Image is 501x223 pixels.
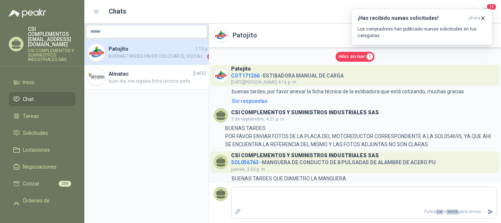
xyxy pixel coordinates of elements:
span: Negociaciones [23,163,56,171]
span: 3 de septiembre, 4:21 p. m. [231,116,285,122]
h3: ¡Has recibido nuevas solicitudes! [358,15,465,21]
span: ahora [468,15,480,21]
img: Company Logo [214,28,228,42]
a: Licitaciones [9,143,76,157]
a: Hilos sin leer1 [336,52,374,62]
a: Tareas [9,109,76,123]
label: Adjuntar archivos [231,205,244,218]
a: Company LogoAlmatec[DATE]buen dia, me regalas ficha técnica porfa [84,65,209,90]
a: Solicitudes [9,126,76,140]
h3: Patojito [231,67,251,71]
span: Cotizar [23,180,40,188]
a: Inicio [9,75,76,89]
span: Tareas [23,112,39,120]
span: Chat [23,95,34,103]
p: BUENAS TARDES POR FAVOR ENVIAR FOTOS DE LA PLACA DEL MOTOREDUCTOR CORRESPONDIENTE A LA SOL054695,... [225,124,497,148]
img: Company Logo [214,68,228,82]
button: 15 [479,5,492,18]
span: ENTER [446,209,459,215]
img: Logo peakr [9,9,46,18]
button: ¡Has recibido nuevas solicitudes!ahora Los compradores han publicado nuevas solicitudes en tus ca... [351,9,492,45]
p: buenas tardes, por favor anexar la ficha técnica de la estibadora que está cotizando, muchas gracias [232,87,464,96]
a: Negociaciones [9,160,76,174]
button: Enviar [484,205,496,218]
p: Pulsa + para enviar [244,205,484,218]
a: Chat [9,92,76,106]
a: Company LogoPatojito1:13 p. m.BUENAS TARDES FAVOR COLOCAR EL VOLTAJE DE TRABAJO DE LA VÁLVULA MUC... [84,40,209,65]
span: [DATE] [193,70,206,77]
img: Company Logo [88,68,105,86]
h4: Almatec [109,70,191,78]
span: Licitaciones [23,146,50,154]
h3: CSI COMPLEMENTOS Y SUMINISTROS INDUSTRIALES SAS [231,111,379,115]
span: BUENAS TARDES FAVOR COLOCAR EL VOLTAJE DE TRABAJO DE LA VÁLVULA MUCHAS GRACIAS. [109,53,206,60]
span: 1:13 p. m. [195,46,215,53]
h2: Patojito [233,30,257,40]
img: Company Logo [88,44,105,61]
span: Solicitudes [23,129,48,137]
p: CSI COMPLEMENTOS [EMAIL_ADDRESS][DOMAIN_NAME] [28,26,76,47]
span: SOL056763 [231,159,259,165]
h4: - ESTIBADORA MANUAL DE CARGA [231,71,344,78]
span: buen dia, me regalas ficha técnica porfa [109,78,206,85]
h1: Chats [109,6,126,17]
h3: CSI COMPLEMENTOS Y SUMINISTROS INDUSTRIALES SAS [231,154,379,158]
span: 15 [486,3,497,10]
span: 258 [59,181,71,187]
a: Cotizar258 [9,177,76,191]
span: [DATE][PERSON_NAME] 4:16 p. m. [231,80,297,85]
p: BUENAS TARDES QUE DIAMETRO LA MANGUERA [232,175,346,183]
span: 2 [207,53,215,60]
h4: - MANGUERA DE CONDUCTO DE 8 PULGADAS DE ALAMBRE DE ACERO PU [231,158,436,165]
a: Órdenes de Compra [9,194,76,216]
span: 1 [366,53,373,60]
h4: Patojito [109,45,194,53]
span: Órdenes de Compra [23,197,69,213]
p: Los compradores han publicado nuevas solicitudes en tus categorías. [358,26,486,39]
span: Inicio [23,78,34,86]
span: Hilos sin leer [339,53,365,60]
span: jueves, 3:53 p. m. [231,167,266,172]
a: Sin respuestas [230,97,497,105]
span: COT171266 [231,73,260,79]
div: Sin respuestas [232,97,268,105]
p: CSI COMPLEMENTOS Y SUMINISTROS INDUSTRIALES SAS [28,48,76,62]
span: Ctrl [436,209,443,215]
